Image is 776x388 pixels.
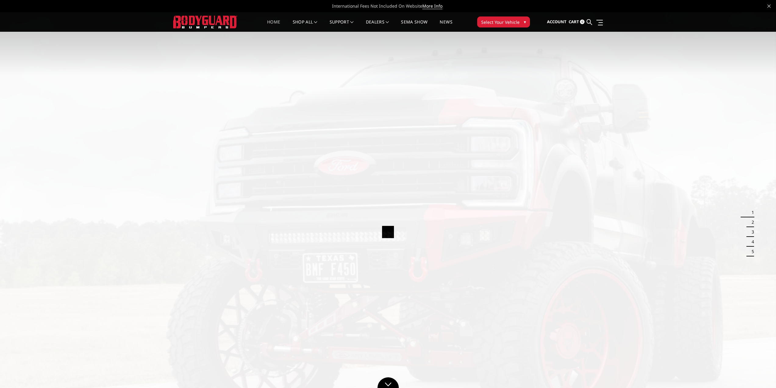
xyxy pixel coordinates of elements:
[173,16,237,28] img: BODYGUARD BUMPERS
[401,20,427,32] a: SEMA Show
[366,20,389,32] a: Dealers
[748,217,754,227] button: 2 of 5
[547,14,567,30] a: Account
[293,20,317,32] a: shop all
[547,19,567,24] span: Account
[569,19,579,24] span: Cart
[377,377,399,388] a: Click to Down
[748,247,754,256] button: 5 of 5
[748,208,754,217] button: 1 of 5
[580,20,585,24] span: 0
[481,19,520,25] span: Select Your Vehicle
[330,20,354,32] a: Support
[477,16,530,27] button: Select Your Vehicle
[748,237,754,247] button: 4 of 5
[267,20,280,32] a: Home
[569,14,585,30] a: Cart 0
[440,20,452,32] a: News
[748,227,754,237] button: 3 of 5
[524,19,526,25] span: ▾
[422,3,442,9] a: More Info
